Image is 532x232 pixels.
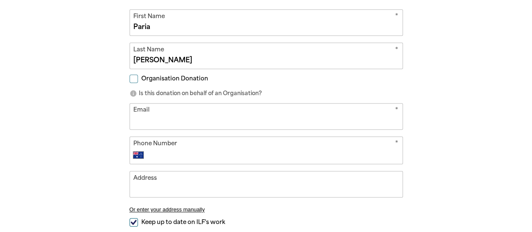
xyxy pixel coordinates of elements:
input: Keep up to date on ILF's work [130,218,138,227]
p: Is this donation on behalf of an Organisation? [130,89,403,98]
i: info [130,90,137,97]
span: Keep up to date on ILF's work [141,218,225,226]
i: Required [395,139,398,149]
button: Or enter your address manually [130,206,403,213]
span: Organisation Donation [141,75,208,83]
input: Organisation Donation [130,75,138,83]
